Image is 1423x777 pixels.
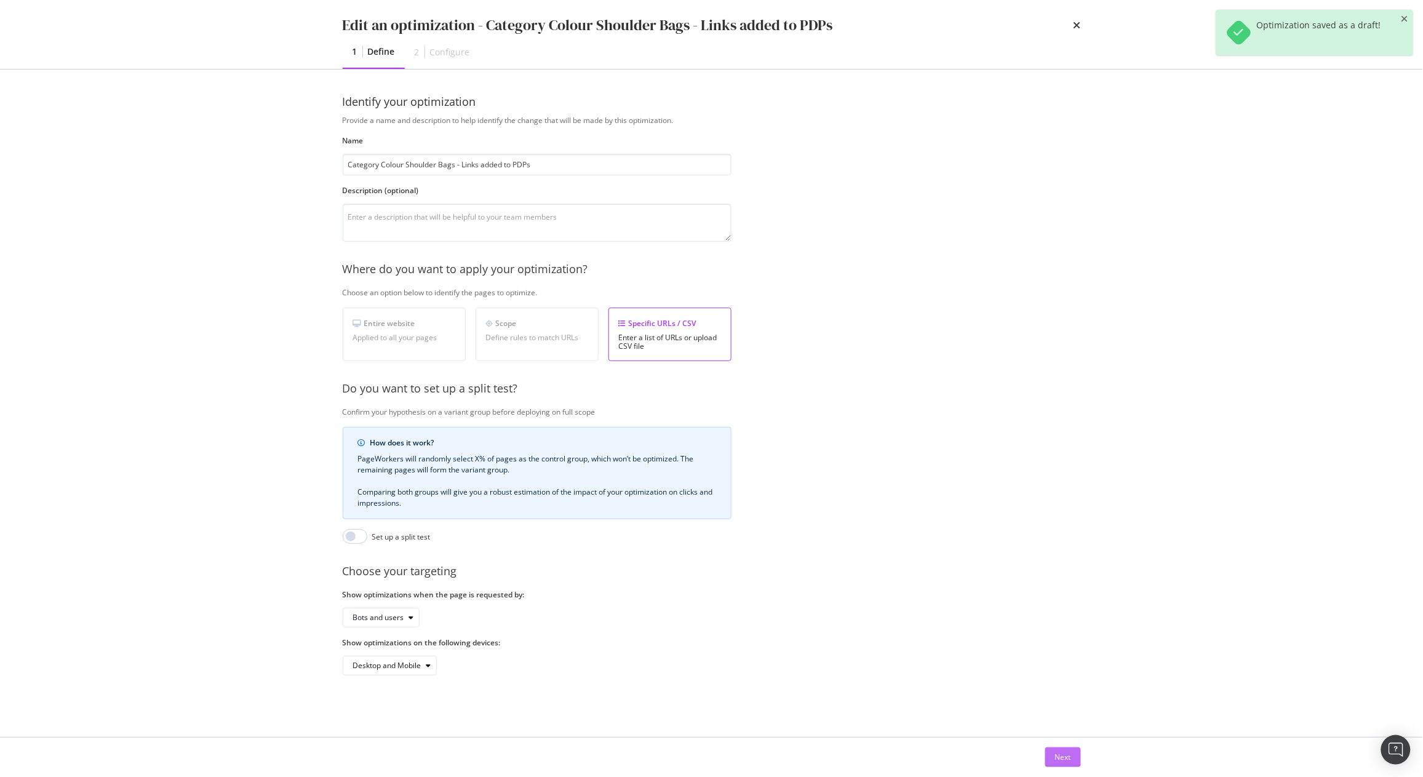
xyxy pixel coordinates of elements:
div: Next [1055,752,1071,762]
div: Define [368,46,395,58]
div: Edit an optimization - Category Colour Shoulder Bags - Links added to PDPs [343,15,833,36]
div: close toast [1401,15,1408,23]
div: PageWorkers will randomly select X% of pages as the control group, which won’t be optimized. The ... [358,453,716,509]
div: Choose your targeting [343,564,1142,580]
label: Show optimizations on the following devices: [343,637,731,648]
div: Specific URLs / CSV [619,318,721,329]
div: Identify your optimization [343,94,1081,110]
div: How does it work? [370,437,716,448]
div: Provide a name and description to help identify the change that will be made by this optimization. [343,115,1142,126]
label: Name [343,135,731,146]
div: Where do you want to apply your optimization? [343,261,1142,277]
div: Choose an option below to identify the pages to optimize. [343,287,1142,298]
div: Entire website [353,318,455,329]
div: Confirm your hypothesis on a variant group before deploying on full scope [343,407,1142,417]
div: Enter a list of URLs or upload CSV file [619,333,721,351]
div: Do you want to set up a split test? [343,381,1142,397]
label: Show optimizations when the page is requested by: [343,589,731,600]
div: Bots and users [353,614,404,621]
div: Configure [430,46,470,58]
div: times [1074,15,1081,36]
div: Optimization saved as a draft! [1257,20,1381,46]
div: 1 [353,46,357,58]
div: Applied to all your pages [353,333,455,342]
div: 2 [415,46,420,58]
div: Open Intercom Messenger [1381,735,1411,765]
div: Scope [486,318,588,329]
input: Enter an optimization name to easily find it back [343,154,731,175]
button: Next [1045,747,1081,767]
button: Desktop and Mobile [343,656,437,675]
div: Set up a split test [372,532,431,542]
div: info banner [343,427,731,519]
div: Desktop and Mobile [353,662,421,669]
label: Description (optional) [343,185,731,196]
button: Bots and users [343,608,420,628]
div: Define rules to match URLs [486,333,588,342]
